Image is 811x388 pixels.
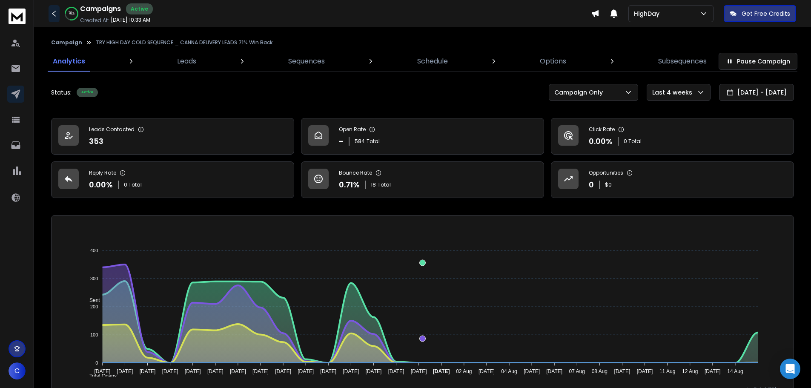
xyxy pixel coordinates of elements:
[378,181,391,188] span: Total
[90,276,98,281] tspan: 300
[343,368,359,374] tspan: [DATE]
[69,11,75,16] p: 78 %
[94,368,110,374] tspan: [DATE]
[90,304,98,309] tspan: 200
[659,368,675,374] tspan: 11 Aug
[51,118,294,155] a: Leads Contacted353
[339,126,366,133] p: Open Rate
[705,368,721,374] tspan: [DATE]
[301,118,544,155] a: Open Rate-584Total
[51,88,72,97] p: Status:
[614,368,630,374] tspan: [DATE]
[124,181,142,188] p: 0 Total
[605,181,612,188] p: $ 0
[780,359,800,379] div: Open Intercom Messenger
[417,56,448,66] p: Schedule
[355,138,365,145] span: 584
[140,368,156,374] tspan: [DATE]
[589,135,613,147] p: 0.00 %
[719,84,794,101] button: [DATE] - [DATE]
[9,362,26,379] button: C
[172,51,201,72] a: Leads
[634,9,663,18] p: HighDay
[551,118,794,155] a: Click Rate0.00%0 Total
[117,368,133,374] tspan: [DATE]
[283,51,330,72] a: Sequences
[589,126,615,133] p: Click Rate
[624,138,642,145] p: 0 Total
[524,368,540,374] tspan: [DATE]
[51,39,82,46] button: Campaign
[89,126,135,133] p: Leads Contacted
[366,368,382,374] tspan: [DATE]
[727,368,743,374] tspan: 14 Aug
[89,179,113,191] p: 0.00 %
[162,368,178,374] tspan: [DATE]
[230,368,246,374] tspan: [DATE]
[80,17,109,24] p: Created At:
[96,39,272,46] p: TRY HIGH DAY COLD SEQUENCE _ CANNA DELIVERY LEADS 71% Win Back
[177,56,196,66] p: Leads
[551,161,794,198] a: Opportunities0$0
[301,161,544,198] a: Bounce Rate0.71%18Total
[367,138,380,145] span: Total
[339,135,344,147] p: -
[89,170,116,176] p: Reply Rate
[589,170,623,176] p: Opportunities
[411,368,427,374] tspan: [DATE]
[89,135,103,147] p: 353
[719,53,797,70] button: Pause Campaign
[339,170,372,176] p: Bounce Rate
[637,368,653,374] tspan: [DATE]
[682,368,698,374] tspan: 12 Aug
[742,9,790,18] p: Get Free Credits
[298,368,314,374] tspan: [DATE]
[95,360,98,365] tspan: 0
[652,88,696,97] p: Last 4 weeks
[501,368,517,374] tspan: 04 Aug
[80,4,121,14] h1: Campaigns
[275,368,291,374] tspan: [DATE]
[90,248,98,253] tspan: 400
[126,3,153,14] div: Active
[9,9,26,24] img: logo
[412,51,453,72] a: Schedule
[77,88,98,97] div: Active
[546,368,562,374] tspan: [DATE]
[83,373,117,379] span: Total Opens
[456,368,472,374] tspan: 02 Aug
[83,297,100,303] span: Sent
[90,332,98,337] tspan: 100
[569,368,585,374] tspan: 07 Aug
[48,51,90,72] a: Analytics
[540,56,566,66] p: Options
[53,56,85,66] p: Analytics
[589,179,594,191] p: 0
[554,88,606,97] p: Campaign Only
[433,368,450,374] tspan: [DATE]
[111,17,150,23] p: [DATE] 10:33 AM
[658,56,707,66] p: Subsequences
[320,368,336,374] tspan: [DATE]
[388,368,404,374] tspan: [DATE]
[371,181,376,188] span: 18
[51,161,294,198] a: Reply Rate0.00%0 Total
[535,51,571,72] a: Options
[592,368,608,374] tspan: 08 Aug
[653,51,712,72] a: Subsequences
[339,179,360,191] p: 0.71 %
[479,368,495,374] tspan: [DATE]
[724,5,796,22] button: Get Free Credits
[252,368,269,374] tspan: [DATE]
[207,368,224,374] tspan: [DATE]
[185,368,201,374] tspan: [DATE]
[288,56,325,66] p: Sequences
